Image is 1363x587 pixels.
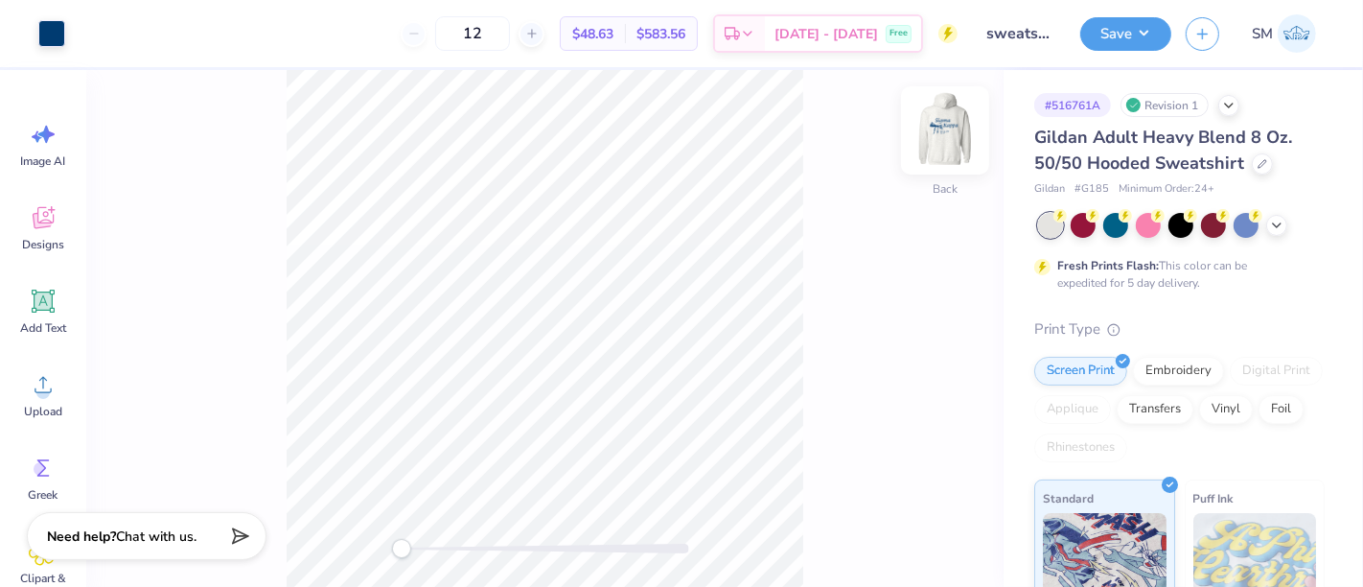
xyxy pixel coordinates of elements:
strong: Fresh Prints Flash: [1057,258,1159,273]
span: Chat with us. [116,528,196,546]
span: [DATE] - [DATE] [774,24,878,44]
input: – – [435,16,510,51]
span: Add Text [20,320,66,336]
span: Puff Ink [1193,488,1234,508]
div: Vinyl [1199,395,1253,424]
span: Upload [24,404,62,419]
div: Applique [1034,395,1111,424]
img: Back [907,92,983,169]
div: Print Type [1034,318,1325,340]
span: Gildan Adult Heavy Blend 8 Oz. 50/50 Hooded Sweatshirt [1034,126,1292,175]
img: Shruthi Mohan [1278,14,1316,53]
strong: Need help? [47,528,116,546]
div: Back [933,181,958,199]
span: Gildan [1034,181,1065,198]
input: Untitled Design [972,14,1066,53]
div: This color can be expedited for 5 day delivery. [1057,257,1293,292]
div: Screen Print [1034,357,1127,386]
span: Free [889,27,908,40]
a: SM [1243,14,1325,53]
span: Image AI [21,153,66,169]
div: Transfers [1117,395,1193,424]
span: SM [1252,23,1273,45]
div: Foil [1259,395,1304,424]
div: # 516761A [1034,93,1111,117]
span: # G185 [1074,181,1109,198]
div: Rhinestones [1034,434,1127,462]
span: $48.63 [572,24,613,44]
div: Embroidery [1133,357,1224,386]
span: Designs [22,237,64,252]
div: Accessibility label [392,539,411,558]
div: Revision 1 [1120,93,1209,117]
span: Minimum Order: 24 + [1119,181,1214,198]
span: $583.56 [636,24,685,44]
span: Greek [29,487,58,503]
div: Digital Print [1230,357,1323,386]
span: Standard [1043,488,1094,508]
button: Save [1080,17,1171,51]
